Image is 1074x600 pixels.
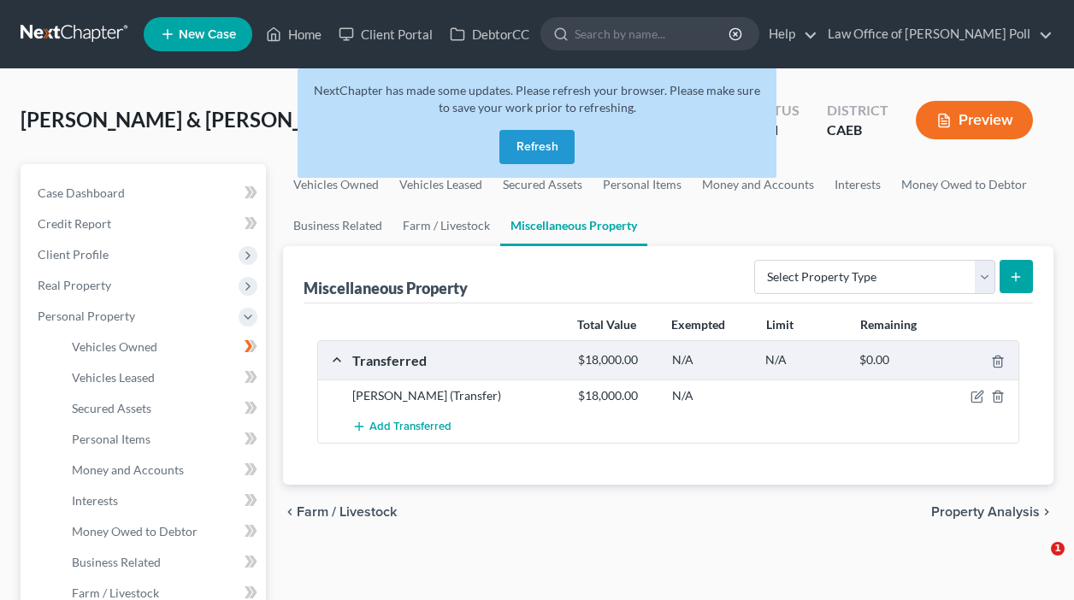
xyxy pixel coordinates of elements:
button: Add Transferred [352,411,451,443]
a: Vehicles Owned [283,164,389,205]
i: chevron_right [1040,505,1053,519]
div: $0.00 [851,352,945,368]
span: 1 [1051,542,1065,556]
a: Money and Accounts [58,455,266,485]
span: Property Analysis [931,505,1040,519]
a: Credit Report [24,209,266,239]
a: Client Portal [330,19,441,50]
span: Client Profile [38,247,109,262]
a: Home [257,19,330,50]
span: Credit Report [38,216,111,231]
a: Money Owed to Debtor [58,516,266,547]
span: Farm / Livestock [72,585,159,600]
div: CAEB [827,121,888,140]
a: Business Related [58,547,266,578]
strong: Limit [766,317,794,332]
strong: Remaining [860,317,917,332]
div: Miscellaneous Property [304,278,468,298]
span: Vehicles Owned [72,339,157,354]
span: Personal Property [38,309,135,323]
input: Search by name... [575,18,731,50]
span: New Case [179,28,236,41]
span: Vehicles Leased [72,370,155,385]
span: Real Property [38,278,111,292]
i: chevron_left [283,505,297,519]
a: Interests [58,485,266,516]
div: Transferred [344,351,569,369]
div: [PERSON_NAME] (Transfer) [344,387,569,404]
div: N/A [664,352,758,368]
button: Refresh [499,130,575,164]
span: Add Transferred [369,421,451,434]
a: Interests [824,164,891,205]
span: Money Owed to Debtor [72,524,198,538]
span: Secured Assets [72,401,151,415]
a: Secured Assets [58,393,266,424]
a: DebtorCC [441,19,538,50]
span: Money and Accounts [72,462,184,477]
a: Vehicles Owned [58,332,266,362]
span: Business Related [72,555,161,569]
a: Business Related [283,205,392,246]
a: Vehicles Leased [58,362,266,393]
button: Preview [916,101,1033,139]
span: Farm / Livestock [297,505,397,519]
span: [PERSON_NAME] & [PERSON_NAME] [21,107,367,132]
iframe: Intercom live chat [1016,542,1057,583]
div: N/A [757,352,851,368]
a: Personal Items [58,424,266,455]
button: Property Analysis chevron_right [931,505,1053,519]
a: Farm / Livestock [392,205,500,246]
strong: Total Value [577,317,636,332]
div: $18,000.00 [569,352,664,368]
div: $18,000.00 [569,387,664,404]
a: Money Owed to Debtor [891,164,1037,205]
a: Miscellaneous Property [500,205,647,246]
button: chevron_left Farm / Livestock [283,505,397,519]
a: Help [760,19,817,50]
span: NextChapter has made some updates. Please refresh your browser. Please make sure to save your wor... [314,83,760,115]
a: Case Dashboard [24,178,266,209]
strong: Exempted [671,317,725,332]
div: District [827,101,888,121]
span: Case Dashboard [38,185,125,200]
span: Interests [72,493,118,508]
span: Personal Items [72,432,150,446]
a: Law Office of [PERSON_NAME] Poll [819,19,1053,50]
div: N/A [664,387,758,404]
